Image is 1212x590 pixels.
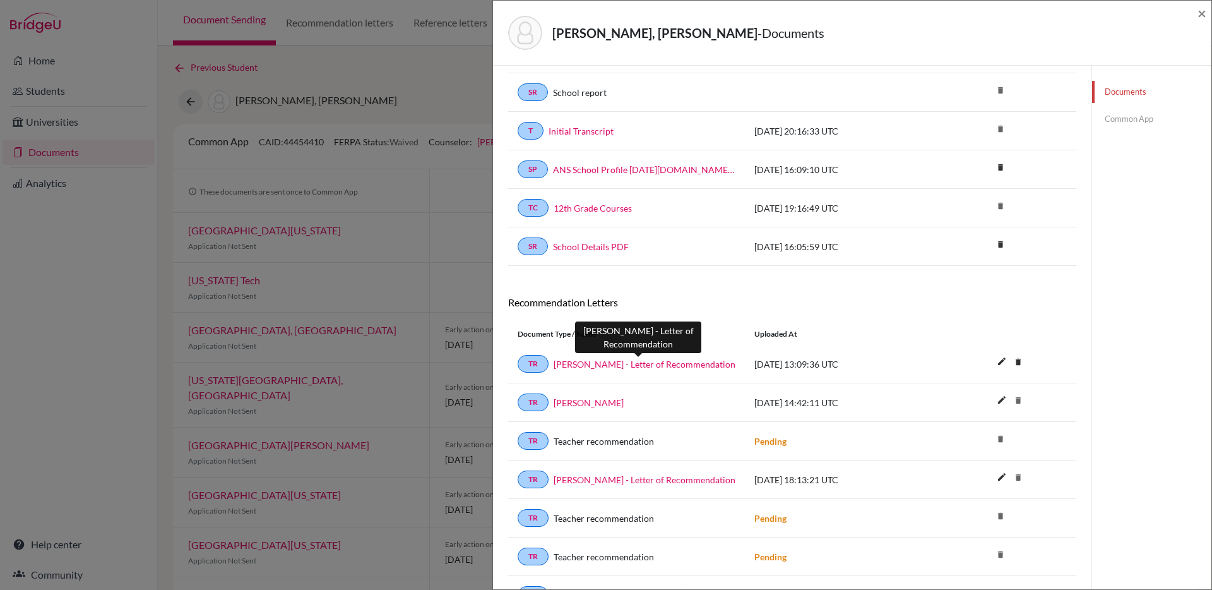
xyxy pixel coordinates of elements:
[1197,4,1206,22] span: ×
[549,124,614,138] a: Initial Transcript
[991,196,1010,215] i: delete
[508,296,1076,308] h6: Recommendation Letters
[745,328,934,340] div: Uploaded at
[991,430,1010,449] i: delete
[518,355,549,373] a: TR
[553,86,607,99] a: School report
[518,394,549,411] a: TR
[554,550,654,563] span: Teacher recommendation
[518,432,549,450] a: TR
[554,396,624,409] a: [PERSON_NAME]
[1092,108,1211,130] a: Common App
[552,25,757,40] strong: [PERSON_NAME], [PERSON_NAME]
[1009,354,1028,371] a: delete
[992,390,1012,410] i: edit
[518,509,549,527] a: TR
[991,81,1010,100] i: delete
[745,202,934,215] div: [DATE] 19:16:49 UTC
[991,158,1010,177] i: delete
[575,322,701,353] div: [PERSON_NAME] - Letter of Recommendation
[991,392,1013,411] button: edit
[754,359,838,370] span: [DATE] 13:09:36 UTC
[992,467,1012,487] i: edit
[554,473,735,486] a: [PERSON_NAME] - Letter of Recommendation
[992,351,1012,371] i: edit
[754,474,838,485] span: [DATE] 18:13:21 UTC
[518,471,549,488] a: TR
[754,397,838,408] span: [DATE] 14:42:11 UTC
[991,469,1013,488] button: edit
[745,124,934,138] div: [DATE] 20:16:33 UTC
[991,119,1010,138] i: delete
[754,551,787,562] strong: Pending
[1009,468,1028,487] i: delete
[554,358,735,371] a: [PERSON_NAME] - Letter of Recommendation
[745,163,934,176] div: [DATE] 16:09:10 UTC
[518,548,549,565] a: TR
[553,240,629,253] a: School Details PDF
[554,512,654,525] span: Teacher recommendation
[754,436,787,447] strong: Pending
[554,435,654,448] span: Teacher recommendation
[991,237,1010,254] a: delete
[1009,391,1028,410] i: delete
[757,25,824,40] span: - Documents
[1009,352,1028,371] i: delete
[553,163,735,176] a: ANS School Profile [DATE][DOMAIN_NAME][DATE]_wide
[991,235,1010,254] i: delete
[991,160,1010,177] a: delete
[554,202,632,215] a: 12th Grade Courses
[518,83,548,101] a: SR
[991,507,1010,526] i: delete
[991,545,1010,564] i: delete
[745,240,934,253] div: [DATE] 16:05:59 UTC
[518,160,548,178] a: SP
[518,122,544,140] a: T
[508,328,745,340] div: Document Type / Name
[518,199,549,217] a: TC
[518,238,548,255] a: SR
[754,513,787,524] strong: Pending
[991,353,1013,372] button: edit
[1092,81,1211,103] a: Documents
[1197,6,1206,21] button: Close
